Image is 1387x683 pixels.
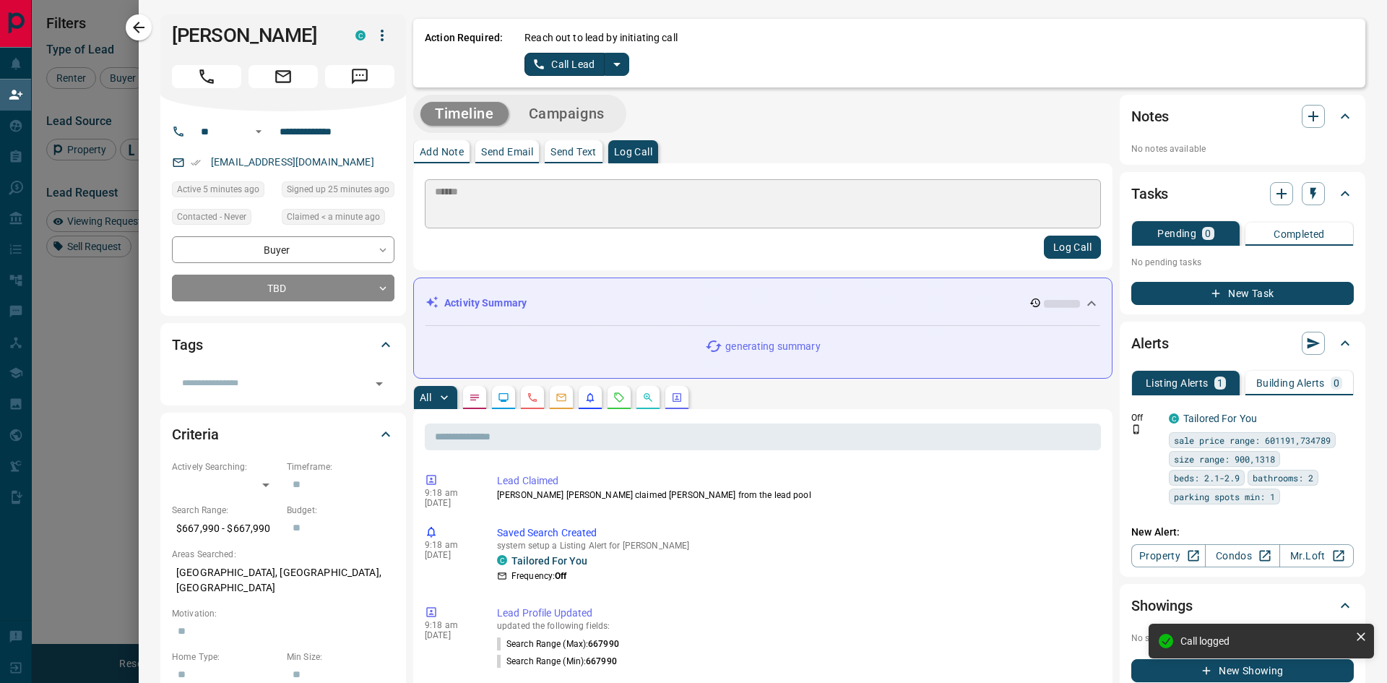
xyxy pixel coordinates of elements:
p: Completed [1274,229,1325,239]
p: Pending [1157,228,1196,239]
span: Contacted - Never [177,210,246,224]
svg: Lead Browsing Activity [498,392,509,403]
div: Criteria [172,417,394,452]
button: Log Call [1044,236,1101,259]
div: Tasks [1131,176,1354,211]
a: Tailored For You [1183,413,1257,424]
p: generating summary [725,339,820,354]
p: updated the following fields: [497,621,1095,631]
h1: [PERSON_NAME] [172,24,334,47]
h2: Criteria [172,423,219,446]
p: Reach out to lead by initiating call [524,30,678,46]
p: [DATE] [425,550,475,560]
span: Email [249,65,318,88]
svg: Push Notification Only [1131,424,1141,434]
div: Alerts [1131,326,1354,361]
a: Tailored For You [511,555,587,567]
p: New Alert: [1131,525,1354,540]
p: [PERSON_NAME] [PERSON_NAME] claimed [PERSON_NAME] from the lead pool [497,489,1095,502]
span: beds: 2.1-2.9 [1174,471,1240,485]
p: Saved Search Created [497,525,1095,541]
span: size range: 900,1318 [1174,452,1275,466]
span: 667990 [586,656,617,666]
span: Claimed < a minute ago [287,210,380,224]
a: [EMAIL_ADDRESS][DOMAIN_NAME] [211,156,374,168]
a: Mr.Loft [1279,544,1354,567]
button: Campaigns [514,102,619,126]
div: condos.ca [1169,413,1179,424]
svg: Email Verified [191,158,201,168]
p: Action Required: [425,30,503,76]
p: Activity Summary [444,296,527,311]
h2: Showings [1131,594,1193,617]
a: Condos [1205,544,1279,567]
span: parking spots min: 1 [1174,489,1275,504]
p: All [420,392,431,403]
p: Budget: [287,504,394,517]
p: Motivation: [172,607,394,620]
div: Notes [1131,99,1354,134]
p: Lead Profile Updated [497,606,1095,621]
div: Activity Summary [425,290,1100,317]
button: Open [250,123,267,140]
p: Frequency: [511,570,566,583]
h2: Tags [172,333,202,356]
h2: Tasks [1131,182,1168,205]
strong: Off [555,571,566,581]
span: Call [172,65,241,88]
button: Timeline [420,102,509,126]
div: condos.ca [355,30,366,40]
div: Buyer [172,236,394,263]
div: split button [524,53,629,76]
p: Send Text [550,147,597,157]
p: 9:18 am [425,488,475,498]
svg: Notes [469,392,480,403]
div: Tags [172,327,394,362]
p: Off [1131,411,1160,424]
p: Log Call [614,147,652,157]
p: 9:18 am [425,620,475,630]
p: 9:18 am [425,540,475,550]
button: Call Lead [524,53,605,76]
span: Active 5 minutes ago [177,182,259,197]
p: Search Range (Min) : [497,655,617,668]
h2: Notes [1131,105,1169,128]
p: [DATE] [425,498,475,508]
span: sale price range: 601191,734789 [1174,433,1331,447]
span: 667990 [588,639,619,649]
p: 0 [1334,378,1339,388]
p: No pending tasks [1131,252,1354,273]
span: Signed up 25 minutes ago [287,182,389,197]
p: system setup a Listing Alert for [PERSON_NAME] [497,541,1095,551]
div: Wed Sep 17 2025 [282,209,394,229]
svg: Agent Actions [671,392,683,403]
svg: Opportunities [642,392,654,403]
p: Timeframe: [287,460,394,473]
div: Wed Sep 17 2025 [172,181,275,202]
h2: Alerts [1131,332,1169,355]
p: No notes available [1131,142,1354,155]
button: Open [369,374,389,394]
p: $667,990 - $667,990 [172,517,280,541]
p: 1 [1217,378,1223,388]
svg: Requests [613,392,625,403]
p: Send Email [481,147,533,157]
p: Min Size: [287,650,394,663]
a: Property [1131,544,1206,567]
p: No showings booked [1131,632,1354,645]
span: bathrooms: 2 [1253,471,1313,485]
p: [DATE] [425,630,475,640]
p: Building Alerts [1256,378,1325,388]
p: Lead Claimed [497,473,1095,489]
div: Wed Sep 17 2025 [282,181,394,202]
button: New Task [1131,282,1354,305]
div: condos.ca [497,555,507,565]
div: Showings [1131,588,1354,623]
p: Actively Searching: [172,460,280,473]
p: Areas Searched: [172,548,394,561]
svg: Calls [527,392,538,403]
div: Call logged [1180,635,1349,647]
p: Search Range (Max) : [497,637,619,650]
p: 0 [1205,228,1211,239]
p: Listing Alerts [1146,378,1209,388]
